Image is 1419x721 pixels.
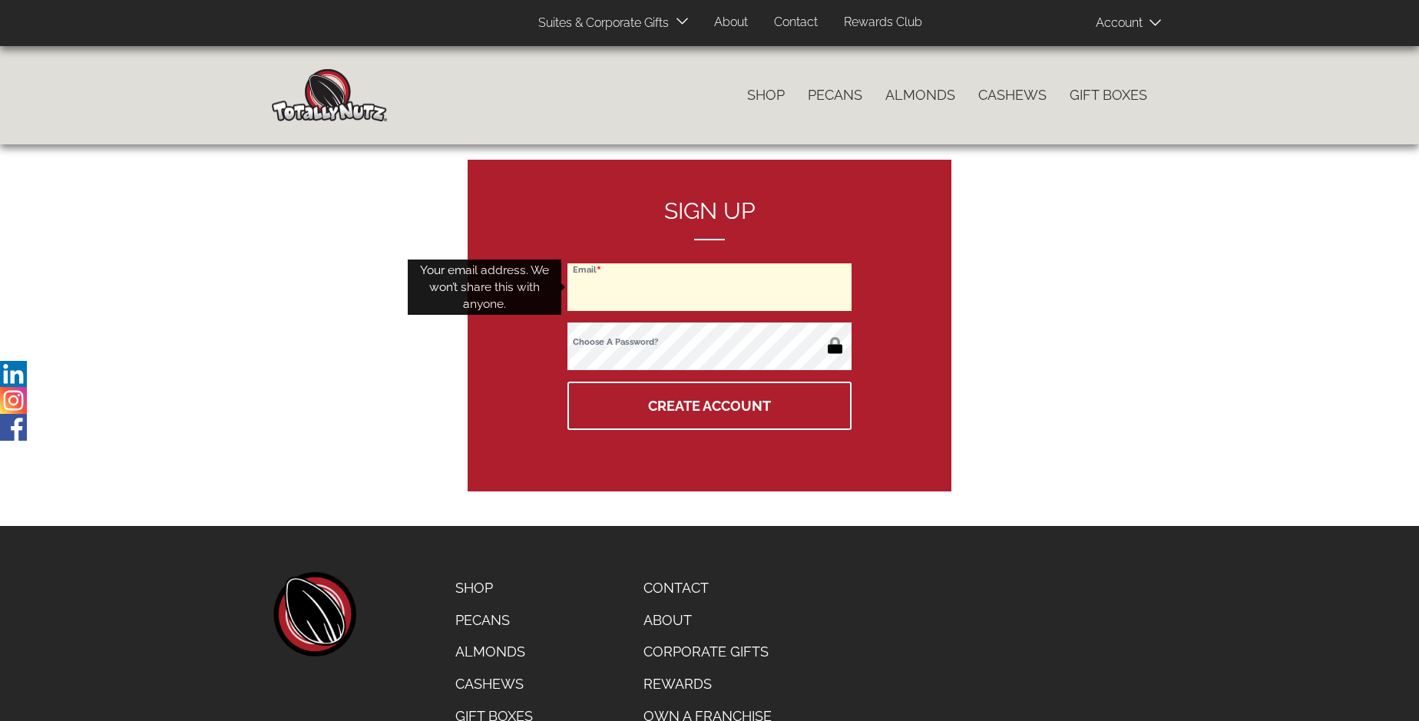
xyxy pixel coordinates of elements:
a: About [703,8,759,38]
h2: Sign up [567,198,852,240]
a: Cashews [967,79,1058,111]
button: Create Account [567,382,852,430]
a: Pecans [444,604,544,637]
div: Your email address. We won’t share this with anyone. [408,260,561,316]
a: Rewards Club [832,8,934,38]
img: Home [272,69,387,121]
a: Corporate Gifts [632,636,783,668]
a: Pecans [796,79,874,111]
a: Gift Boxes [1058,79,1159,111]
a: home [272,572,356,657]
a: Almonds [874,79,967,111]
a: Contact [632,572,783,604]
a: Suites & Corporate Gifts [527,8,673,38]
a: About [632,604,783,637]
a: Rewards [632,668,783,700]
a: Contact [762,8,829,38]
input: Email [567,263,852,311]
a: Almonds [444,636,544,668]
a: Shop [444,572,544,604]
a: Shop [736,79,796,111]
a: Cashews [444,668,544,700]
